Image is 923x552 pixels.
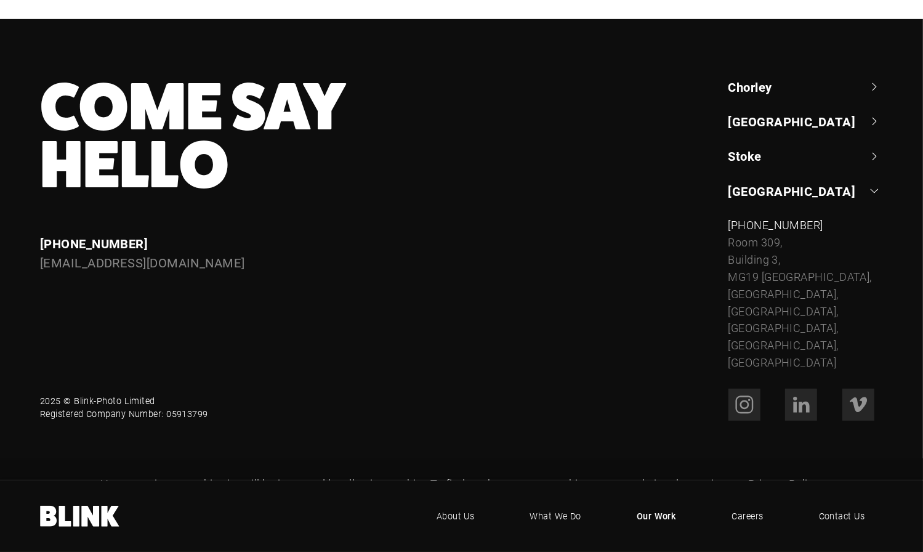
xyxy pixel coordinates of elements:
[40,254,245,270] a: [EMAIL_ADDRESS][DOMAIN_NAME]
[748,476,819,491] a: Privacy Policy
[618,498,695,535] a: Our Work
[732,509,764,523] span: Careers
[637,509,677,523] span: Our Work
[819,509,865,523] span: Contact Us
[101,476,822,491] span: Your experience on this site will be improved by allowing cookies. To find out how we use cookies...
[437,509,475,523] span: About Us
[418,498,493,535] a: About Us
[40,394,208,421] div: 2025 © Blink-Photo Limited Registered Company Number: 05913799
[728,147,883,164] a: Stoke
[728,113,883,130] a: [GEOGRAPHIC_DATA]
[800,498,884,535] a: Contact Us
[40,78,539,194] h3: Come Say Hello
[40,235,148,251] a: [PHONE_NUMBER]
[714,498,782,535] a: Careers
[40,506,120,527] a: Home
[728,217,823,232] a: [PHONE_NUMBER]
[728,217,883,371] div: [GEOGRAPHIC_DATA]
[728,182,883,200] a: [GEOGRAPHIC_DATA]
[511,498,600,535] a: What We Do
[728,234,883,371] div: Room 309, Building 3, MG19 [GEOGRAPHIC_DATA], [GEOGRAPHIC_DATA], [GEOGRAPHIC_DATA], [GEOGRAPHIC_D...
[530,509,581,523] span: What We Do
[728,78,883,95] a: Chorley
